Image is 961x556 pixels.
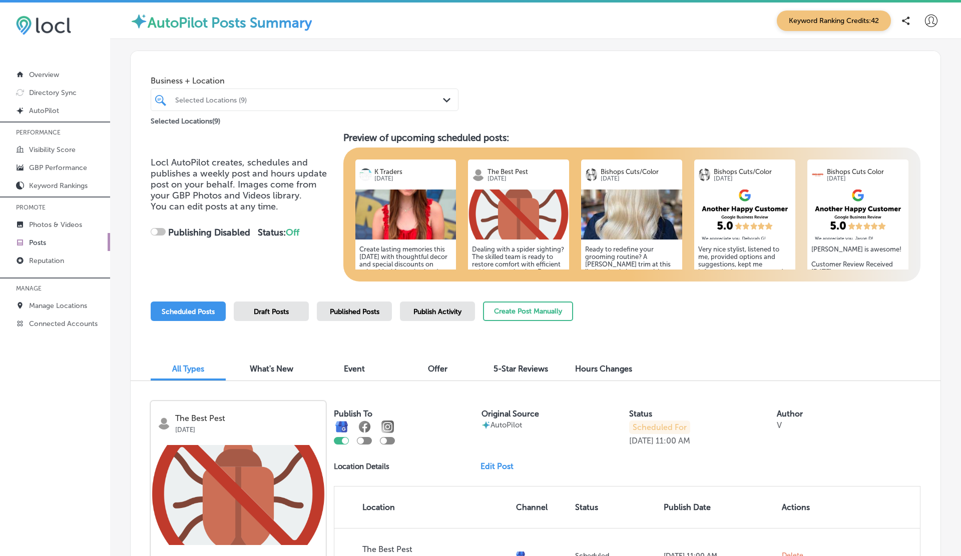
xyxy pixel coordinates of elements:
[488,168,565,175] p: The Best Pest
[413,307,461,316] span: Publish Activity
[698,168,711,181] img: logo
[601,175,678,182] p: [DATE]
[355,189,456,239] img: 1756522575afa47685-8a87-491d-bc96-ed218ef39990_2025-08-29.jpg
[29,88,77,97] p: Directory Sync
[472,245,565,343] h5: Dealing with a spider sighting? The skilled team is ready to restore comfort with efficient spide...
[698,245,791,305] h5: Very nice stylist, listened to me, provided options and suggestions, kept me informed about proce...
[483,301,573,321] button: Create Post Manually
[629,409,652,418] label: Status
[148,14,312,31] label: AutoPilot Posts Summary
[714,175,791,182] p: [DATE]
[480,461,522,471] a: Edit Post
[778,486,825,528] th: Actions
[29,145,76,154] p: Visibility Score
[334,486,512,528] th: Location
[175,95,444,104] div: Selected Locations (9)
[811,168,824,181] img: logo
[29,70,59,79] p: Overview
[428,364,447,373] span: Offer
[29,181,88,190] p: Keyword Rankings
[359,245,452,358] h5: Create lasting memories this [DATE] with thoughtful decor and special discounts on suites ideal f...
[175,414,319,423] p: The Best Pest
[777,409,803,418] label: Author
[29,319,98,328] p: Connected Accounts
[250,364,293,373] span: What's New
[158,417,170,429] img: logo
[362,544,508,554] p: The Best Pest
[571,486,660,528] th: Status
[330,307,379,316] span: Published Posts
[151,201,278,212] span: You can edit posts at any time.
[29,106,59,115] p: AutoPilot
[151,157,327,201] span: Locl AutoPilot creates, schedules and publishes a weekly post and hours update post on your behal...
[29,238,46,247] p: Posts
[714,168,791,175] p: Bishops Cuts/Color
[343,132,921,143] h3: Preview of upcoming scheduled posts:
[581,189,682,239] img: 1698697769a3a8b04c-6b40-4c1a-bd11-4e7d474a8209_2022-06-15.jpg
[175,423,319,433] p: [DATE]
[482,420,491,429] img: autopilot-icon
[512,486,571,528] th: Channel
[151,445,326,545] img: d3f96c94-9ecd-4035-b297-9bc3a18493e1sign.png
[468,189,569,239] img: d3f96c94-9ecd-4035-b297-9bc3a18493e1sign.png
[151,113,220,125] p: Selected Locations ( 9 )
[29,163,87,172] p: GBP Performance
[258,227,299,238] strong: Status:
[629,420,690,434] p: Scheduled For
[575,364,632,373] span: Hours Changes
[286,227,299,238] span: Off
[151,76,458,85] span: Business + Location
[777,420,782,430] p: V
[482,409,539,418] label: Original Source
[29,220,82,229] p: Photos & Videos
[656,436,690,445] p: 11:00 AM
[827,175,904,182] p: [DATE]
[16,15,71,35] img: 6efc1275baa40be7c98c3b36c6bfde44.png
[629,436,654,445] p: [DATE]
[29,301,87,310] p: Manage Locations
[374,175,452,182] p: [DATE]
[334,462,389,471] p: Location Details
[472,168,485,181] img: logo
[359,168,372,181] img: logo
[585,245,678,358] h5: Ready to redefine your grooming routine? A [PERSON_NAME] trim at this lively salon brings precisi...
[601,168,678,175] p: Bishops Cuts/Color
[488,175,565,182] p: [DATE]
[694,189,795,239] img: 13d9a9e7-f292-4e86-bf1c-506397aea119.png
[811,245,904,275] h5: [PERSON_NAME] is awesome! Customer Review Received [DATE]
[494,364,548,373] span: 5-Star Reviews
[168,227,250,238] strong: Publishing Disabled
[172,364,204,373] span: All Types
[254,307,289,316] span: Draft Posts
[334,409,372,418] label: Publish To
[130,12,148,30] img: autopilot-icon
[374,168,452,175] p: K Traders
[344,364,365,373] span: Event
[660,486,778,528] th: Publish Date
[585,168,598,181] img: logo
[491,420,522,429] p: AutoPilot
[162,307,215,316] span: Scheduled Posts
[827,168,904,175] p: Bishops Cuts Color
[777,10,891,31] span: Keyword Ranking Credits: 42
[807,189,908,239] img: fb5bf190-7b0e-4204-97ea-a7bfcf937134.png
[29,256,64,265] p: Reputation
